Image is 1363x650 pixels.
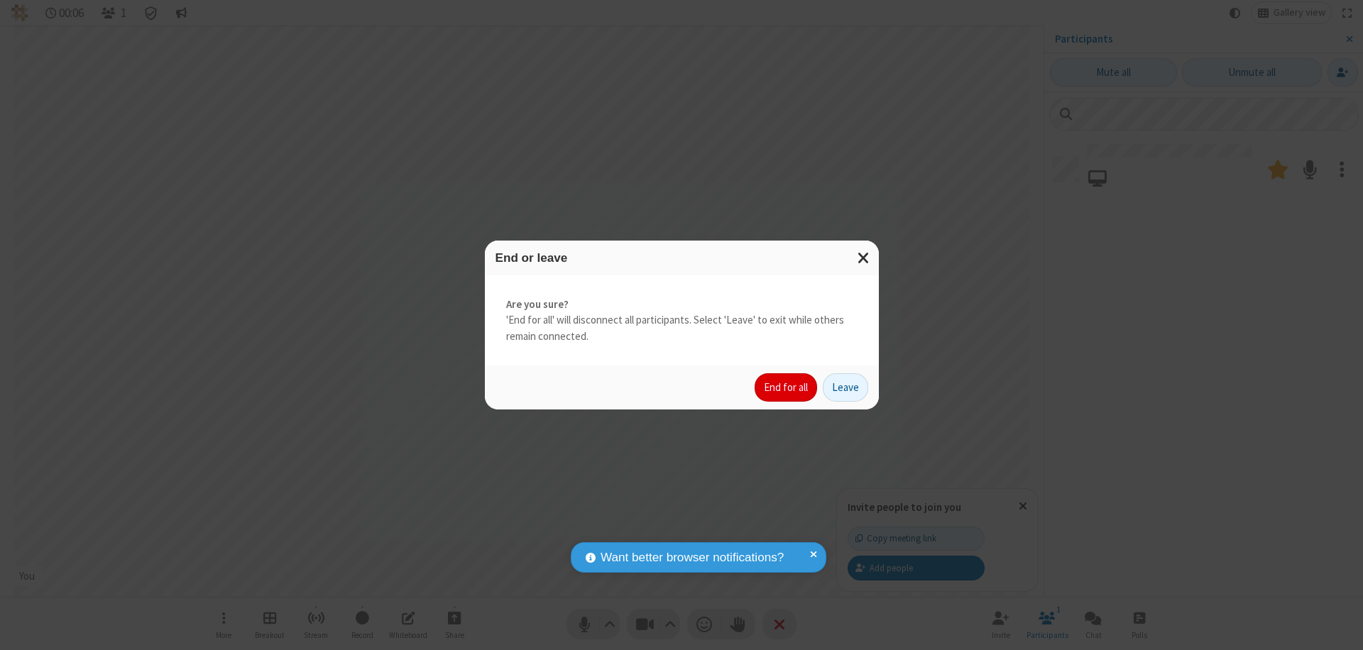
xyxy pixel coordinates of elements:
button: Leave [823,373,868,402]
div: 'End for all' will disconnect all participants. Select 'Leave' to exit while others remain connec... [485,275,879,366]
button: End for all [755,373,817,402]
button: Close modal [849,241,879,275]
strong: Are you sure? [506,297,858,313]
span: Want better browser notifications? [601,549,784,567]
h3: End or leave [496,251,868,265]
